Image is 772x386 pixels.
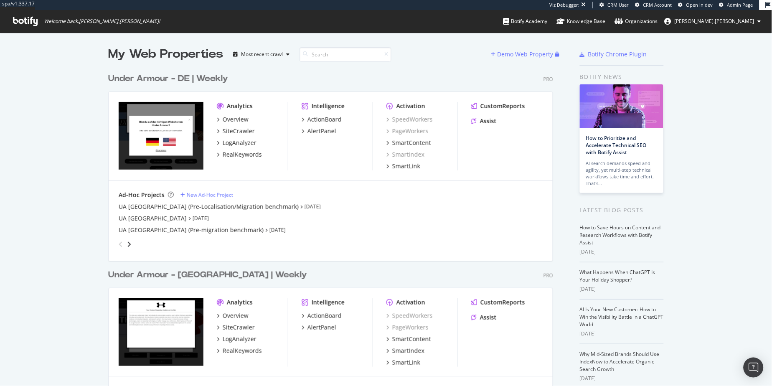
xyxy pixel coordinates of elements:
[588,50,647,58] div: Botify Chrome Plugin
[643,2,672,8] span: CRM Account
[550,2,580,8] div: Viz Debugger:
[586,135,647,156] a: How to Prioritize and Accelerate Technical SEO with Botify Assist
[119,191,165,199] div: Ad-Hoc Projects
[580,306,664,328] a: AI Is Your New Customer: How to Win the Visibility Battle in a ChatGPT World
[608,2,629,8] span: CRM User
[580,248,664,256] div: [DATE]
[223,139,256,147] div: LogAnalyzer
[223,335,256,343] div: LogAnalyzer
[491,51,555,58] a: Demo Web Property
[580,72,664,81] div: Botify news
[223,312,249,320] div: Overview
[108,46,223,63] div: My Web Properties
[217,312,249,320] a: Overview
[480,117,497,125] div: Assist
[217,150,262,159] a: RealKeywords
[269,226,286,234] a: [DATE]
[471,117,497,125] a: Assist
[386,150,424,159] a: SmartIndex
[586,160,657,187] div: AI search demands speed and agility, yet multi-step technical workflows take time and effort. Tha...
[312,298,345,307] div: Intelligence
[580,206,664,215] div: Latest Blog Posts
[119,203,299,211] a: UA [GEOGRAPHIC_DATA] (Pre-Localisation/Migration benchmark)
[44,18,160,25] span: Welcome back, [PERSON_NAME].[PERSON_NAME] !
[580,84,663,128] img: How to Prioritize and Accelerate Technical SEO with Botify Assist
[386,127,429,135] div: PageWorkers
[300,47,391,62] input: Search
[302,127,336,135] a: AlertPanel
[396,298,425,307] div: Activation
[635,2,672,8] a: CRM Account
[302,312,342,320] a: ActionBoard
[187,191,233,198] div: New Ad-Hoc Project
[180,191,233,198] a: New Ad-Hoc Project
[557,17,606,25] div: Knowledge Base
[217,127,255,135] a: SiteCrawler
[580,285,664,293] div: [DATE]
[480,313,497,322] div: Assist
[126,240,132,249] div: angle-right
[580,269,655,283] a: What Happens When ChatGPT Is Your Holiday Shopper?
[600,2,629,8] a: CRM User
[580,350,660,373] a: Why Mid-Sized Brands Should Use IndexNow to Accelerate Organic Search Growth
[241,52,283,57] div: Most recent crawl
[675,18,754,25] span: alex.johnson
[392,358,420,367] div: SmartLink
[307,323,336,332] div: AlertPanel
[115,238,126,251] div: angle-left
[580,50,647,58] a: Botify Chrome Plugin
[392,335,431,343] div: SmartContent
[386,162,420,170] a: SmartLink
[503,10,548,33] a: Botify Academy
[543,76,553,83] div: Pro
[217,115,249,124] a: Overview
[302,323,336,332] a: AlertPanel
[396,102,425,110] div: Activation
[386,347,424,355] a: SmartIndex
[386,323,429,332] a: PageWorkers
[392,347,424,355] div: SmartIndex
[498,50,554,58] div: Demo Web Property
[305,203,321,210] a: [DATE]
[386,139,431,147] a: SmartContent
[580,375,664,382] div: [DATE]
[223,150,262,159] div: RealKeywords
[217,347,262,355] a: RealKeywords
[108,73,228,85] div: Under Armour - DE | Weekly
[386,115,433,124] a: SpeedWorkers
[580,224,661,246] a: How to Save Hours on Content and Research Workflows with Botify Assist
[392,162,420,170] div: SmartLink
[744,358,764,378] div: Open Intercom Messenger
[471,313,497,322] a: Assist
[615,17,658,25] div: Organizations
[108,269,310,281] a: Under Armour - [GEOGRAPHIC_DATA] | Weekly
[719,2,753,8] a: Admin Page
[217,335,256,343] a: LogAnalyzer
[392,139,431,147] div: SmartContent
[386,312,433,320] a: SpeedWorkers
[217,139,256,147] a: LogAnalyzer
[658,15,768,28] button: [PERSON_NAME].[PERSON_NAME]
[543,272,553,279] div: Pro
[471,102,525,110] a: CustomReports
[108,73,231,85] a: Under Armour - DE | Weekly
[119,102,203,170] img: www.underarmour.de
[223,323,255,332] div: SiteCrawler
[480,102,525,110] div: CustomReports
[302,115,342,124] a: ActionBoard
[230,48,293,61] button: Most recent crawl
[480,298,525,307] div: CustomReports
[386,358,420,367] a: SmartLink
[119,214,187,223] a: UA [GEOGRAPHIC_DATA]
[557,10,606,33] a: Knowledge Base
[727,2,753,8] span: Admin Page
[386,335,431,343] a: SmartContent
[119,298,203,366] img: www.underarmour.co.uk
[223,347,262,355] div: RealKeywords
[580,330,664,338] div: [DATE]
